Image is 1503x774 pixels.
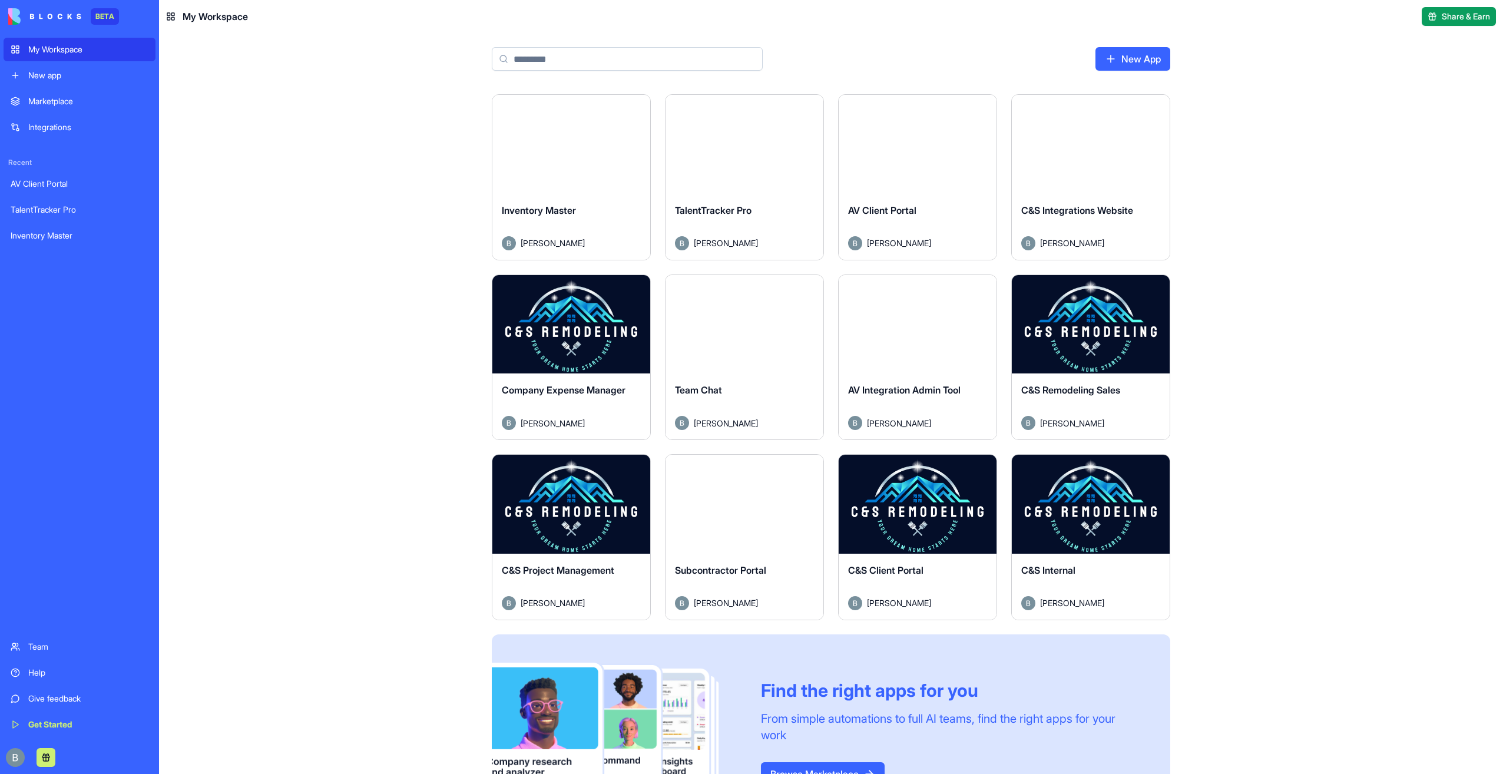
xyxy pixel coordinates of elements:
span: C&S Project Management [502,564,614,576]
span: [PERSON_NAME] [694,417,758,429]
span: TalentTracker Pro [675,204,751,216]
span: C&S Remodeling Sales [1021,384,1120,396]
a: Inventory MasterAvatar[PERSON_NAME] [492,94,651,260]
a: C&S Client PortalAvatar[PERSON_NAME] [838,454,997,620]
span: My Workspace [183,9,248,24]
a: C&S Project ManagementAvatar[PERSON_NAME] [492,454,651,620]
span: [PERSON_NAME] [1040,597,1104,609]
img: Avatar [848,236,862,250]
img: Avatar [848,596,862,610]
div: Team [28,641,148,653]
div: Get Started [28,719,148,730]
a: Subcontractor PortalAvatar[PERSON_NAME] [665,454,824,620]
img: Avatar [675,416,689,430]
span: [PERSON_NAME] [521,237,585,249]
a: New app [4,64,155,87]
span: C&S Internal [1021,564,1075,576]
span: C&S Integrations Website [1021,204,1133,216]
span: [PERSON_NAME] [1040,417,1104,429]
div: BETA [91,8,119,25]
a: Inventory Master [4,224,155,247]
span: [PERSON_NAME] [867,417,931,429]
img: Avatar [1021,236,1035,250]
span: Subcontractor Portal [675,564,766,576]
a: Company Expense ManagerAvatar[PERSON_NAME] [492,274,651,441]
a: Team ChatAvatar[PERSON_NAME] [665,274,824,441]
span: [PERSON_NAME] [867,597,931,609]
div: From simple automations to full AI teams, find the right apps for your work [761,710,1142,743]
a: BETA [8,8,119,25]
img: Avatar [848,416,862,430]
span: AV Client Portal [848,204,916,216]
div: Find the right apps for you [761,680,1142,701]
button: Share & Earn [1422,7,1496,26]
a: TalentTracker Pro [4,198,155,221]
img: Avatar [1021,596,1035,610]
a: Integrations [4,115,155,139]
span: [PERSON_NAME] [521,597,585,609]
img: Avatar [1021,416,1035,430]
div: Help [28,667,148,679]
a: Give feedback [4,687,155,710]
a: TalentTracker ProAvatar[PERSON_NAME] [665,94,824,260]
span: [PERSON_NAME] [867,237,931,249]
span: AV Integration Admin Tool [848,384,961,396]
img: Avatar [502,416,516,430]
a: My Workspace [4,38,155,61]
span: Team Chat [675,384,722,396]
a: C&S Remodeling SalesAvatar[PERSON_NAME] [1011,274,1170,441]
div: Marketplace [28,95,148,107]
img: Avatar [675,596,689,610]
span: Recent [4,158,155,167]
img: Avatar [502,596,516,610]
a: C&S Integrations WebsiteAvatar[PERSON_NAME] [1011,94,1170,260]
span: [PERSON_NAME] [694,597,758,609]
span: [PERSON_NAME] [521,417,585,429]
a: C&S InternalAvatar[PERSON_NAME] [1011,454,1170,620]
a: Team [4,635,155,659]
div: New app [28,70,148,81]
span: C&S Client Portal [848,564,923,576]
span: [PERSON_NAME] [694,237,758,249]
div: Inventory Master [11,230,148,242]
div: Give feedback [28,693,148,704]
span: Inventory Master [502,204,576,216]
span: Company Expense Manager [502,384,625,396]
div: My Workspace [28,44,148,55]
div: AV Client Portal [11,178,148,190]
a: AV Integration Admin ToolAvatar[PERSON_NAME] [838,274,997,441]
a: Get Started [4,713,155,736]
div: TalentTracker Pro [11,204,148,216]
img: Avatar [502,236,516,250]
img: logo [8,8,81,25]
a: AV Client Portal [4,172,155,196]
a: Marketplace [4,90,155,113]
img: Avatar [675,236,689,250]
a: Help [4,661,155,684]
span: [PERSON_NAME] [1040,237,1104,249]
a: New App [1095,47,1170,71]
a: AV Client PortalAvatar[PERSON_NAME] [838,94,997,260]
div: Integrations [28,121,148,133]
span: Share & Earn [1442,11,1490,22]
img: ACg8ocIug40qN1SCXJiinWdltW7QsPxROn8ZAVDlgOtPD8eQfXIZmw=s96-c [6,748,25,767]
